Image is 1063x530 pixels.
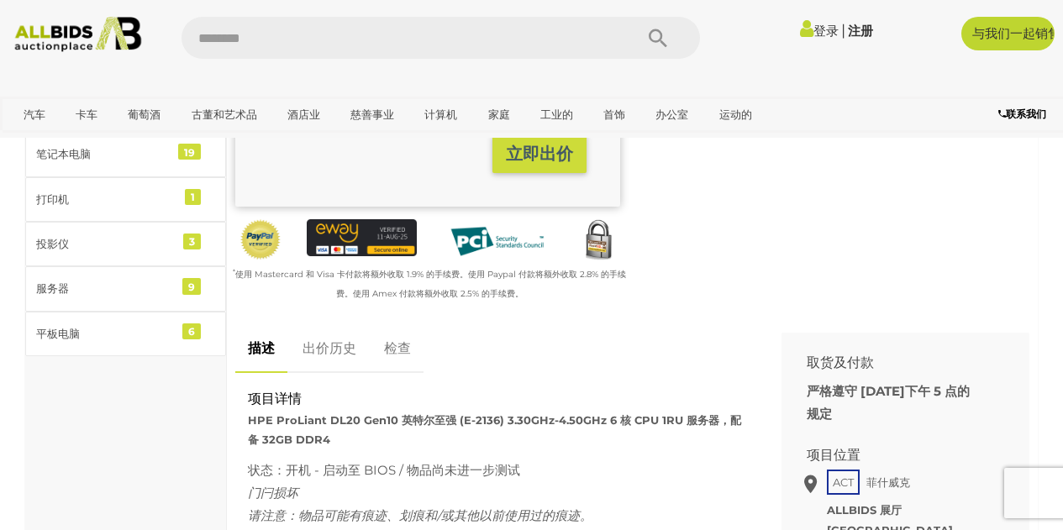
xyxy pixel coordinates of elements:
font: 状态：开机 - 启动至 BIOS / 物品尚未进一步测试 [248,462,520,478]
font: 菲什威克 [866,475,910,489]
a: 首饰 [592,101,636,129]
font: 3 [189,235,195,248]
font: 首饰 [603,108,625,121]
font: 工业的 [540,108,573,121]
font: 笔记本电脑 [36,147,91,160]
font: 检查 [384,340,411,356]
font: 1 [191,191,195,203]
a: 办公室 [645,101,699,129]
font: 计算机 [424,108,457,121]
font: 家庭 [488,108,510,121]
font: 打印机 [36,192,69,206]
a: 笔记本电脑 19 [25,132,226,176]
img: eWAY 支付网关 [307,219,417,256]
button: 立即出价 [492,134,587,174]
a: 古董和艺术品 [181,101,268,129]
a: 联系我们 [998,105,1050,123]
a: 葡萄酒 [117,101,171,129]
img: PayPal 官方印章 [239,219,282,260]
a: 汽车 [13,101,56,129]
font: 葡萄酒 [128,108,161,121]
font: 办公室 [655,108,688,121]
font: 门闩损坏 [248,485,298,501]
a: 家庭 [477,101,521,129]
img: 符合 PCI DSS 标准 [442,219,552,263]
font: HPE ProLiant DL20 Gen10 英特尔至强 (E-2136) 3.30GHz-4.50GHz 6 核 CPU 1RU 服务器，配备 32GB DDR4 [248,413,741,446]
font: 取货及付款 [807,354,874,370]
a: 运动的 [708,101,763,129]
font: 酒店业 [287,108,320,121]
font: 出价历史 [303,340,356,356]
a: 注册 [848,23,873,39]
a: 计算机 [413,101,468,129]
font: 19 [184,145,195,158]
font: 汽车 [24,108,45,121]
a: 卡车 [65,101,108,129]
font: 项目位置 [807,447,860,463]
font: 古董和艺术品 [192,108,257,121]
a: 投影仪 3 [25,222,226,266]
font: 平板电脑 [36,327,80,340]
font: 立即出价 [506,144,573,164]
font: 运动的 [719,108,752,121]
font: 描述 [248,340,275,356]
a: 平板电脑 6 [25,312,226,356]
font: | [841,21,845,39]
font: 服务器 [36,281,69,295]
a: 打印机 1 [25,177,226,222]
font: 与我们一起销售 [972,25,1060,41]
font: 9 [188,281,195,293]
font: 卡车 [76,108,97,121]
img: Allbids.com.au [8,17,148,52]
font: 使用 Mastercard 和 Visa 卡付款将额外收取 1.9% 的手续费。使用 Paypal 付款将额外收取 2.8% 的手续费。使用 Amex 付款将额外收取 2.5% 的手续费。 [235,269,626,299]
button: 搜索 [616,17,700,59]
font: 项目详情 [248,391,302,407]
a: 登录 [800,23,839,39]
font: 慈善事业 [350,108,394,121]
a: 慈善事业 [339,101,405,129]
font: 6 [188,325,195,338]
a: 与我们一起销售 [961,17,1055,50]
font: 请注意：物品可能有痕迹、划痕和/或其他以前使用过的痕迹。 [248,507,592,523]
font: 投影仪 [36,237,69,250]
a: 服务器 9 [25,266,226,311]
font: 联系我们 [1006,108,1046,120]
font: ACT [833,475,854,489]
a: 工业的 [529,101,584,129]
a: 酒店业 [276,101,331,129]
img: 由 Rapid SSL 保护 [577,219,619,261]
font: 严格遵守 [DATE]下午 5 点的规定 [807,383,970,422]
font: 登录 [813,23,839,39]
